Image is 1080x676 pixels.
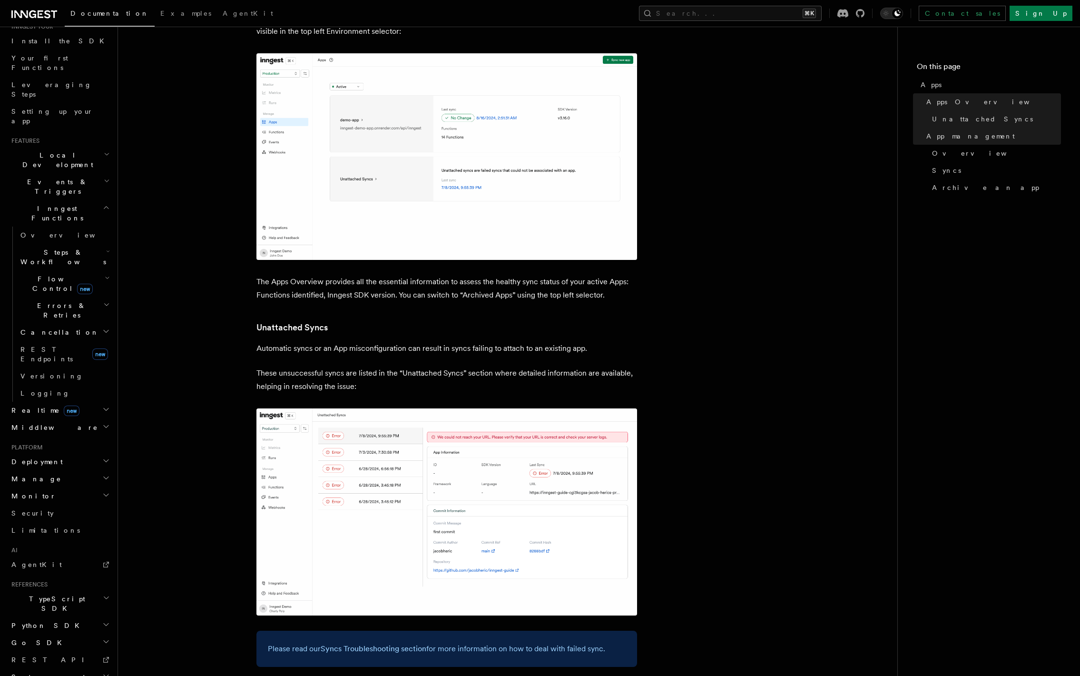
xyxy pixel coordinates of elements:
[8,423,98,432] span: Middleware
[11,527,80,534] span: Limitations
[932,183,1039,192] span: Archive an app
[8,419,112,436] button: Middleware
[8,590,112,617] button: TypeScript SDK
[155,3,217,26] a: Examples
[928,162,1061,179] a: Syncs
[11,509,54,517] span: Security
[926,97,1053,107] span: Apps Overview
[17,301,103,320] span: Errors & Retries
[268,642,626,656] p: Please read our for more information on how to deal with failed sync.
[8,50,112,76] a: Your first Functions
[256,367,637,393] p: These unsuccessful syncs are listed in the “Unattached Syncs” section where detailed information ...
[8,173,112,200] button: Events & Triggers
[256,53,637,260] img: The home page of the Inngest Platform is an Apps listing. Each App item display the App status al...
[8,634,112,651] button: Go SDK
[803,9,816,18] kbd: ⌘K
[1010,6,1072,21] a: Sign Up
[17,328,99,337] span: Cancellation
[8,76,112,103] a: Leveraging Steps
[11,656,92,664] span: REST API
[8,227,112,402] div: Inngest Functions
[8,457,63,467] span: Deployment
[8,150,104,169] span: Local Development
[321,644,426,653] a: Syncs Troubleshooting section
[11,561,62,568] span: AgentKit
[8,556,112,573] a: AgentKit
[17,248,106,267] span: Steps & Workflows
[17,244,112,270] button: Steps & Workflows
[256,321,328,334] a: Unattached Syncs
[11,108,93,125] span: Setting up your app
[8,522,112,539] a: Limitations
[8,204,103,223] span: Inngest Functions
[8,491,56,501] span: Monitor
[70,10,149,17] span: Documentation
[11,54,68,71] span: Your first Functions
[20,231,118,239] span: Overview
[17,297,112,324] button: Errors & Retries
[932,114,1033,124] span: Unattached Syncs
[17,385,112,402] a: Logging
[8,103,112,129] a: Setting up your app
[8,581,48,588] span: References
[8,137,39,145] span: Features
[8,406,79,415] span: Realtime
[8,638,68,647] span: Go SDK
[64,406,79,416] span: new
[8,474,61,484] span: Manage
[217,3,279,26] a: AgentKit
[20,389,70,397] span: Logging
[11,81,92,98] span: Leveraging Steps
[928,145,1061,162] a: Overview
[17,324,112,341] button: Cancellation
[8,547,18,554] span: AI
[256,275,637,302] p: The Apps Overview provides all the essential information to assess the healthy sync status of you...
[8,470,112,487] button: Manage
[65,3,155,27] a: Documentation
[880,8,903,19] button: Toggle dark mode
[923,93,1061,110] a: Apps Overview
[17,341,112,368] a: REST Endpointsnew
[20,346,73,363] span: REST Endpoints
[8,617,112,634] button: Python SDK
[256,342,637,355] p: Automatic syncs or an App misconfiguration can result in syncs failing to attach to an existing app.
[8,651,112,668] a: REST API
[917,76,1061,93] a: Apps
[17,227,112,244] a: Overview
[17,274,105,293] span: Flow Control
[923,128,1061,145] a: App management
[932,166,961,175] span: Syncs
[8,402,112,419] button: Realtimenew
[8,200,112,227] button: Inngest Functions
[8,487,112,505] button: Monitor
[20,372,83,380] span: Versioning
[160,10,211,17] span: Examples
[8,23,53,30] span: Inngest tour
[17,368,112,385] a: Versioning
[17,270,112,297] button: Flow Controlnew
[926,131,1015,141] span: App management
[921,80,942,89] span: Apps
[77,284,93,294] span: new
[11,37,110,45] span: Install the SDK
[223,10,273,17] span: AgentKit
[8,444,43,451] span: Platform
[639,6,822,21] button: Search...⌘K
[919,6,1006,21] a: Contact sales
[917,61,1061,76] h4: On this page
[8,594,103,613] span: TypeScript SDK
[8,147,112,173] button: Local Development
[8,177,104,196] span: Events & Triggers
[932,149,1030,158] span: Overview
[8,32,112,50] a: Install the SDK
[256,408,637,616] img: The Unattached Syncs list provides detailed information regarding failed syncs.
[8,621,85,630] span: Python SDK
[928,179,1061,196] a: Archive an app
[8,505,112,522] a: Security
[8,453,112,470] button: Deployment
[928,110,1061,128] a: Unattached Syncs
[92,348,108,360] span: new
